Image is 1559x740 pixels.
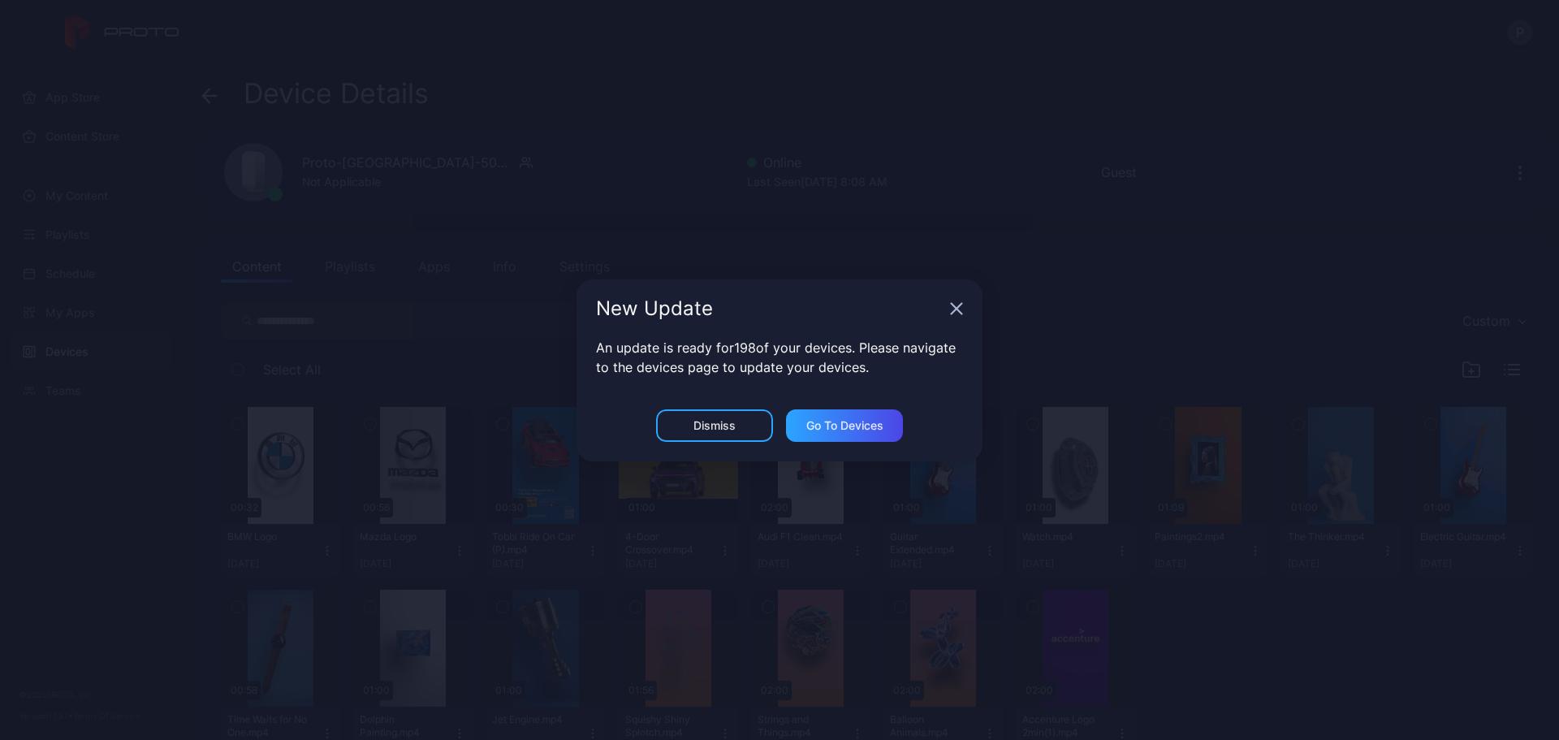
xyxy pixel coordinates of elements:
[656,409,773,442] button: Dismiss
[786,409,903,442] button: Go to devices
[806,419,883,432] div: Go to devices
[596,338,963,377] p: An update is ready for 198 of your devices. Please navigate to the devices page to update your de...
[596,299,944,318] div: New Update
[693,419,736,432] div: Dismiss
